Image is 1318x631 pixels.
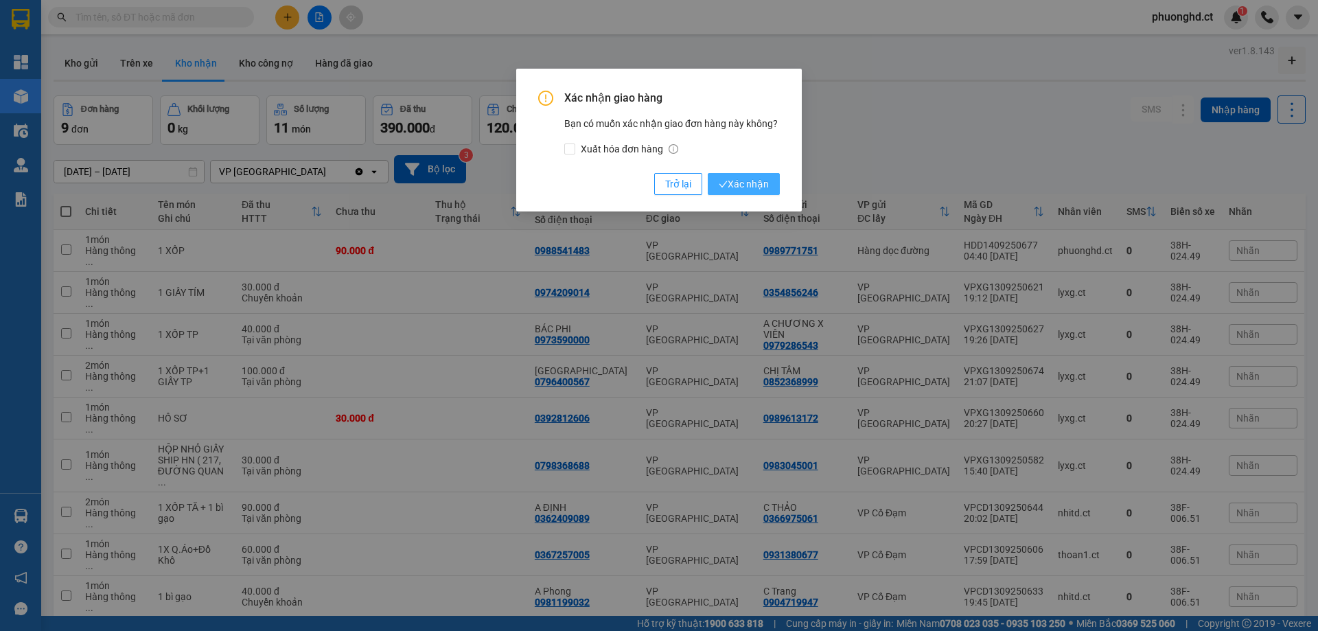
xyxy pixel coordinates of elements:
[719,176,769,192] span: Xác nhận
[654,173,702,195] button: Trở lại
[719,180,728,189] span: check
[708,173,780,195] button: checkXác nhận
[665,176,691,192] span: Trở lại
[669,144,678,154] span: info-circle
[564,91,780,106] span: Xác nhận giao hàng
[575,141,684,157] span: Xuất hóa đơn hàng
[538,91,553,106] span: exclamation-circle
[564,116,780,157] div: Bạn có muốn xác nhận giao đơn hàng này không?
